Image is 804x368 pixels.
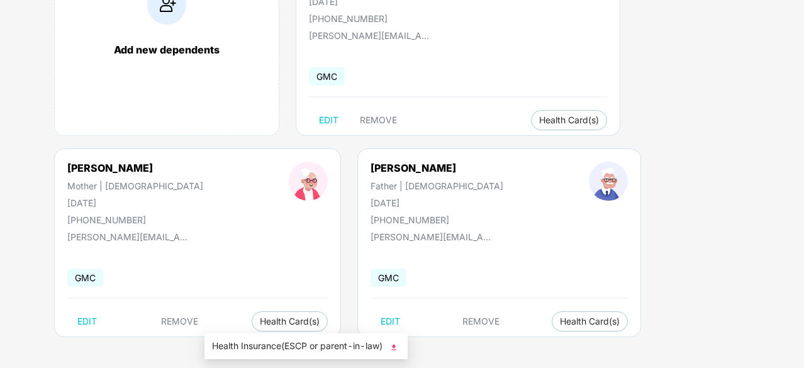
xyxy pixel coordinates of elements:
div: Mother | [DEMOGRAPHIC_DATA] [67,181,203,191]
span: Health Card(s) [539,117,599,123]
button: Health Card(s) [552,311,628,332]
div: [PERSON_NAME][EMAIL_ADDRESS][PERSON_NAME][DOMAIN_NAME] [309,30,435,41]
span: GMC [67,269,103,287]
span: Health Insurance(ESCP or parent-in-law) [212,339,400,353]
button: REMOVE [350,110,407,130]
div: [PHONE_NUMBER] [67,215,203,225]
span: REMOVE [462,316,500,326]
button: EDIT [67,311,107,332]
div: [PERSON_NAME] [67,162,203,174]
img: svg+xml;base64,PHN2ZyB4bWxucz0iaHR0cDovL3d3dy53My5vcmcvMjAwMC9zdmciIHhtbG5zOnhsaW5rPSJodHRwOi8vd3... [388,341,400,354]
span: EDIT [381,316,400,326]
button: EDIT [309,110,349,130]
button: EDIT [371,311,410,332]
div: [PHONE_NUMBER] [371,215,503,225]
button: REMOVE [151,311,208,332]
span: GMC [309,67,345,86]
span: GMC [371,269,406,287]
span: REMOVE [161,316,198,326]
span: Health Card(s) [260,318,320,325]
span: EDIT [319,115,338,125]
div: [PERSON_NAME][EMAIL_ADDRESS][PERSON_NAME][DOMAIN_NAME] [371,231,496,242]
button: REMOVE [452,311,510,332]
div: [PERSON_NAME] [371,162,503,174]
button: Health Card(s) [252,311,328,332]
div: [PERSON_NAME][EMAIL_ADDRESS][PERSON_NAME][DOMAIN_NAME] [67,231,193,242]
img: profileImage [289,162,328,201]
img: profileImage [589,162,628,201]
div: [DATE] [67,198,203,208]
div: [PHONE_NUMBER] [309,13,483,24]
span: REMOVE [360,115,397,125]
div: Add new dependents [67,43,266,56]
button: Health Card(s) [531,110,607,130]
div: Father | [DEMOGRAPHIC_DATA] [371,181,503,191]
span: Health Card(s) [560,318,620,325]
div: [DATE] [371,198,503,208]
span: EDIT [77,316,97,326]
